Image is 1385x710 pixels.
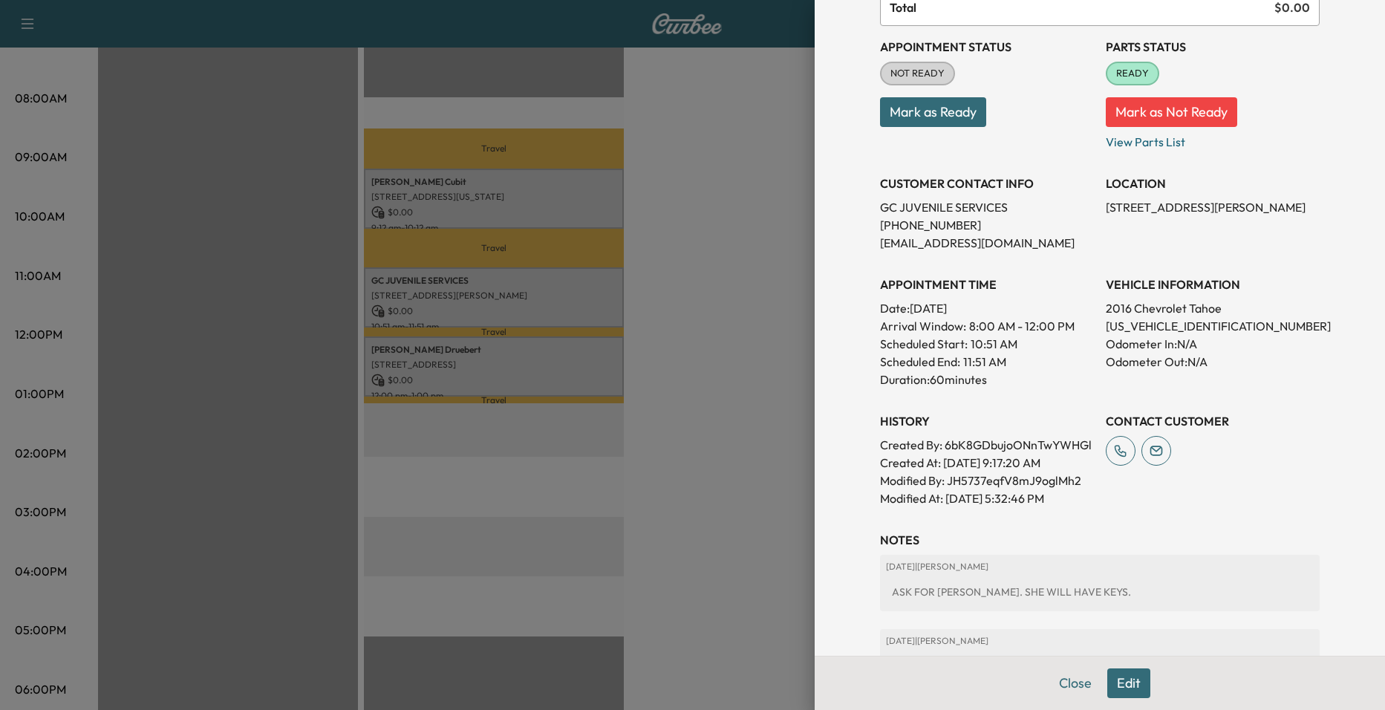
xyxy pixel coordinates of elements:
[880,531,1320,549] h3: NOTES
[969,317,1075,335] span: 8:00 AM - 12:00 PM
[880,175,1094,192] h3: CUSTOMER CONTACT INFO
[880,234,1094,252] p: [EMAIL_ADDRESS][DOMAIN_NAME]
[886,561,1314,573] p: [DATE] | [PERSON_NAME]
[1106,276,1320,293] h3: VEHICLE INFORMATION
[1106,412,1320,430] h3: CONTACT CUSTOMER
[880,371,1094,388] p: Duration: 60 minutes
[1106,97,1237,127] button: Mark as Not Ready
[880,412,1094,430] h3: History
[1107,668,1150,698] button: Edit
[1106,299,1320,317] p: 2016 Chevrolet Tahoe
[880,97,986,127] button: Mark as Ready
[880,353,960,371] p: Scheduled End:
[880,198,1094,216] p: GC JUVENILE SERVICES
[1107,66,1158,81] span: READY
[880,335,968,353] p: Scheduled Start:
[880,216,1094,234] p: [PHONE_NUMBER]
[963,353,1006,371] p: 11:51 AM
[1106,198,1320,216] p: [STREET_ADDRESS][PERSON_NAME]
[1106,353,1320,371] p: Odometer Out: N/A
[880,276,1094,293] h3: APPOINTMENT TIME
[971,335,1017,353] p: 10:51 AM
[1049,668,1101,698] button: Close
[886,653,1314,680] div: Increased brake pedal effort Test drive after update
[881,66,954,81] span: NOT READY
[880,317,1094,335] p: Arrival Window:
[1106,335,1320,353] p: Odometer In: N/A
[1106,175,1320,192] h3: LOCATION
[880,299,1094,317] p: Date: [DATE]
[880,454,1094,472] p: Created At : [DATE] 9:17:20 AM
[886,635,1314,647] p: [DATE] | [PERSON_NAME]
[1106,127,1320,151] p: View Parts List
[1106,38,1320,56] h3: Parts Status
[1106,317,1320,335] p: [US_VEHICLE_IDENTIFICATION_NUMBER]
[886,579,1314,605] div: ASK FOR [PERSON_NAME]. SHE WILL HAVE KEYS.
[880,472,1094,489] p: Modified By : JH5737eqfV8mJ9oglMh2
[880,436,1094,454] p: Created By : 6bK8GDbujoONnTwYWHGl
[880,38,1094,56] h3: Appointment Status
[880,489,1094,507] p: Modified At : [DATE] 5:32:46 PM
